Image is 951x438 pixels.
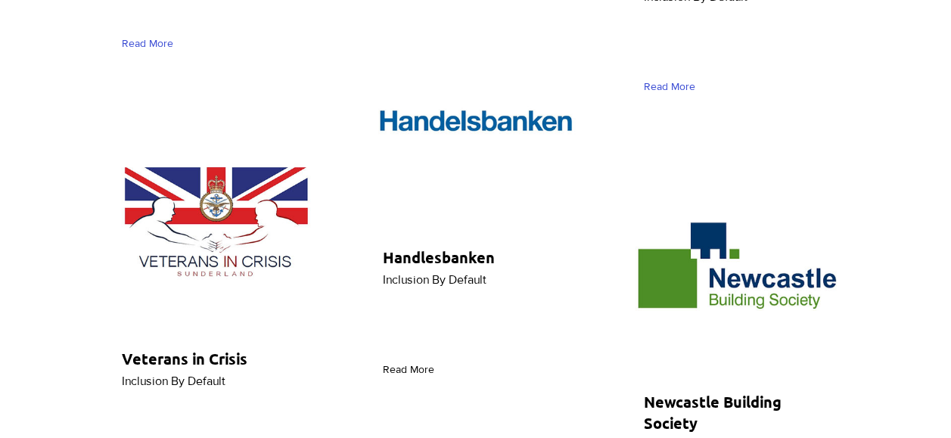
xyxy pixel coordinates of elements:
span: Inclusion By Default [383,273,486,286]
a: Read More [644,73,702,100]
a: Read More [383,356,441,383]
span: Handlesbanken [383,247,495,267]
span: Read More [383,362,434,377]
span: Read More [122,36,173,51]
span: Inclusion By Default [122,374,225,387]
span: Newcastle Building Society [644,392,782,433]
span: Read More [644,79,695,95]
a: Read More [122,30,180,57]
span: Veterans in Crisis [122,349,247,368]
